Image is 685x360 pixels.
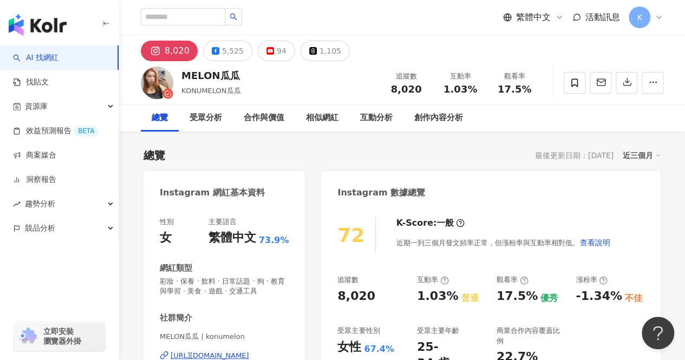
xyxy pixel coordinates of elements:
div: 觀看率 [497,275,529,285]
div: 近三個月 [623,148,661,162]
a: chrome extension立即安裝 瀏覽器外掛 [14,322,105,351]
span: 73.9% [259,234,289,246]
div: 繁體中文 [208,230,256,246]
div: 商業合作內容覆蓋比例 [497,326,565,345]
span: 17.5% [498,84,531,95]
span: rise [13,200,21,208]
span: 彩妝 · 保養 · 飲料 · 日常話題 · 狗 · 教育與學習 · 美食 · 遊戲 · 交通工具 [160,277,289,296]
div: 社群簡介 [160,312,192,324]
div: 相似網紅 [306,112,338,125]
div: 總覽 [152,112,168,125]
iframe: Help Scout Beacon - Open [642,317,674,349]
img: chrome extension [17,328,38,345]
a: 效益預測報告BETA [13,126,99,136]
div: 創作內容分析 [414,112,463,125]
span: 1.03% [443,84,477,95]
div: -1.34% [576,288,622,305]
div: 不佳 [625,292,642,304]
div: MELON瓜瓜 [181,69,240,82]
div: 漲粉率 [576,275,608,285]
div: 女性 [337,339,361,356]
span: 8,020 [391,83,422,95]
div: 一般 [436,217,454,229]
a: 商案媒合 [13,150,56,161]
span: K [637,11,642,23]
div: 互動分析 [360,112,393,125]
span: 競品分析 [25,216,55,240]
button: 94 [258,41,295,61]
div: Instagram 數據總覽 [337,187,425,199]
button: 8,020 [141,41,198,61]
a: 洞察報告 [13,174,56,185]
div: 受眾主要性別 [337,326,380,336]
div: 性別 [160,217,174,227]
span: 趨勢分析 [25,192,55,216]
div: K-Score : [396,217,465,229]
span: search [230,13,237,21]
span: 資源庫 [25,94,48,119]
div: 受眾分析 [190,112,222,125]
div: 優秀 [540,292,558,304]
div: 合作與價值 [244,112,284,125]
div: 追蹤數 [386,71,427,82]
div: 總覽 [143,148,165,163]
button: 5,525 [203,41,252,61]
div: 主要語言 [208,217,237,227]
div: 最後更新日期：[DATE] [535,151,614,160]
img: logo [9,14,67,36]
div: 67.4% [364,343,394,355]
div: 1,105 [319,43,341,58]
span: KONUMELON瓜瓜 [181,87,240,95]
div: Instagram 網紅基本資料 [160,187,265,199]
div: 8,020 [165,43,190,58]
a: 找貼文 [13,77,49,88]
div: 網紅類型 [160,263,192,274]
button: 查看說明 [579,232,610,253]
div: 94 [277,43,286,58]
span: 繁體中文 [516,11,551,23]
span: 查看說明 [579,238,610,247]
span: MELON瓜瓜 | konumelon [160,332,289,342]
span: 立即安裝 瀏覽器外掛 [43,326,81,346]
div: 8,020 [337,288,375,305]
div: 追蹤數 [337,275,358,285]
button: 1,105 [301,41,350,61]
div: 互動率 [417,275,449,285]
div: 普通 [461,292,478,304]
img: KOL Avatar [141,67,173,99]
div: 5,525 [222,43,244,58]
div: 互動率 [440,71,481,82]
div: 觀看率 [494,71,535,82]
a: searchAI 找網紅 [13,53,58,63]
div: 女 [160,230,172,246]
div: 近期一到三個月發文頻率正常，但漲粉率與互動率相對低。 [396,232,610,253]
span: 活動訊息 [585,12,620,22]
div: 受眾主要年齡 [417,326,459,336]
div: 72 [337,224,364,246]
div: 17.5% [497,288,538,305]
div: 1.03% [417,288,458,305]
